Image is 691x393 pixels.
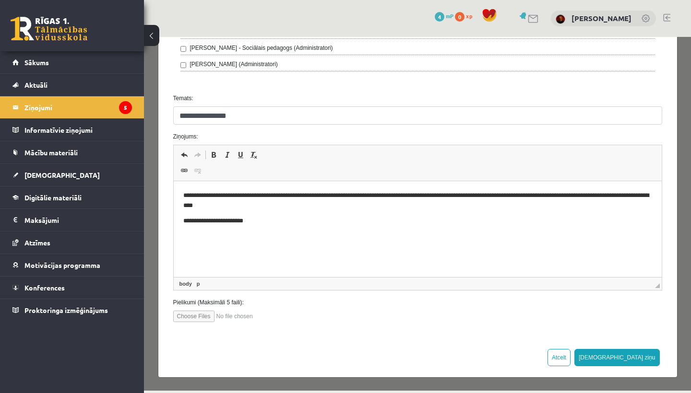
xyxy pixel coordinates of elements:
a: Remove Format [103,112,117,124]
span: Mācību materiāli [24,148,78,157]
a: Italic (⌘+I) [76,112,90,124]
a: Informatīvie ziņojumi [12,119,132,141]
a: 0 xp [455,12,477,20]
span: [DEMOGRAPHIC_DATA] [24,171,100,179]
a: Rīgas 1. Tālmācības vidusskola [11,17,87,41]
a: body element [34,243,50,251]
a: Undo (⌘+Z) [34,112,47,124]
a: Link (⌘+K) [34,127,47,140]
span: 0 [455,12,465,22]
a: 4 mP [435,12,453,20]
a: Ziņojumi5 [12,96,132,118]
a: Bold (⌘+B) [63,112,76,124]
span: Motivācijas programma [24,261,100,269]
span: xp [466,12,472,20]
label: Pielikumi (Maksimāli 5 faili): [22,261,525,270]
a: Mācību materiāli [12,141,132,163]
a: Sākums [12,51,132,73]
a: p element [51,243,58,251]
a: [DEMOGRAPHIC_DATA] [12,164,132,186]
img: Artūrs Valgers [556,14,565,24]
span: Digitālie materiāli [24,193,82,202]
a: Maksājumi [12,209,132,231]
a: Konferences [12,277,132,299]
a: Redo (⌘+Y) [47,112,60,124]
span: Drag to resize [511,246,516,251]
legend: Informatīvie ziņojumi [24,119,132,141]
a: Proktoringa izmēģinājums [12,299,132,321]
legend: Maksājumi [24,209,132,231]
span: Sākums [24,58,49,67]
legend: Ziņojumi [24,96,132,118]
button: [DEMOGRAPHIC_DATA] ziņu [430,312,516,329]
a: Atzīmes [12,231,132,254]
a: Underline (⌘+U) [90,112,103,124]
i: 5 [119,101,132,114]
button: Atcelt [404,312,427,329]
span: Proktoringa izmēģinājums [24,306,108,314]
span: Konferences [24,283,65,292]
span: mP [446,12,453,20]
a: [PERSON_NAME] [572,13,631,23]
label: [PERSON_NAME] - Sociālais pedagogs (Administratori) [46,7,189,15]
span: Atzīmes [24,238,50,247]
a: Aktuāli [12,74,132,96]
a: Unlink [47,127,60,140]
label: Temats: [22,57,525,66]
a: Motivācijas programma [12,254,132,276]
span: Aktuāli [24,81,48,89]
a: Digitālie materiāli [12,186,132,208]
iframe: Rich Text Editor, wiswyg-editor-47024823359900-1757496500-773 [30,144,518,240]
span: 4 [435,12,444,22]
label: [PERSON_NAME] (Administratori) [46,23,134,32]
label: Ziņojums: [22,95,525,104]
